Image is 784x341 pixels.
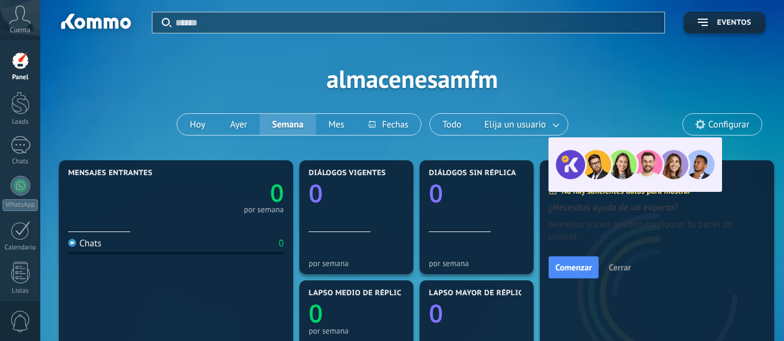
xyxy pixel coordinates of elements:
button: Comenzar [548,256,599,278]
span: Configurar [708,119,749,130]
span: Diálogos vigentes [309,169,386,178]
span: Mensajes entrantes [68,169,152,178]
button: Hoy [177,114,218,135]
text: 0 [270,176,284,209]
button: Semana [260,114,316,135]
div: Leads [2,118,38,126]
div: por semana [429,259,524,268]
span: Diálogos sin réplica [429,169,516,178]
div: por semana [309,326,404,335]
span: Comenzar [555,263,592,272]
span: Cuenta [10,27,30,35]
div: por semana [309,259,404,268]
div: Chats [68,238,102,249]
span: Elija un usuario [482,116,548,133]
text: 0 [429,176,443,210]
span: Eventos [717,19,751,27]
span: Lapso mayor de réplica [429,289,527,298]
text: 0 [309,176,323,210]
text: 0 [309,296,323,330]
button: Cerrar [603,258,636,277]
div: Listas [2,287,38,295]
button: Ayer [218,114,260,135]
a: 0 [176,176,284,209]
button: Eventos [684,12,765,33]
div: Panel [2,74,38,82]
img: Chats [68,239,76,247]
h2: ¿Necesitas ayuda de un experto? [548,202,747,214]
button: Todo [430,114,474,135]
div: Calendario [2,244,38,252]
button: Mes [316,114,357,135]
div: Chats [2,158,38,166]
span: Cerrar [609,263,631,272]
text: 0 [429,296,443,330]
span: Lapso medio de réplica [309,289,407,298]
span: Nuestros socios pueden configurar tu panel de control. [548,218,747,243]
div: 0 [279,238,284,249]
button: Elija un usuario [474,114,568,135]
div: WhatsApp [2,199,38,211]
div: por semana [244,207,284,213]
